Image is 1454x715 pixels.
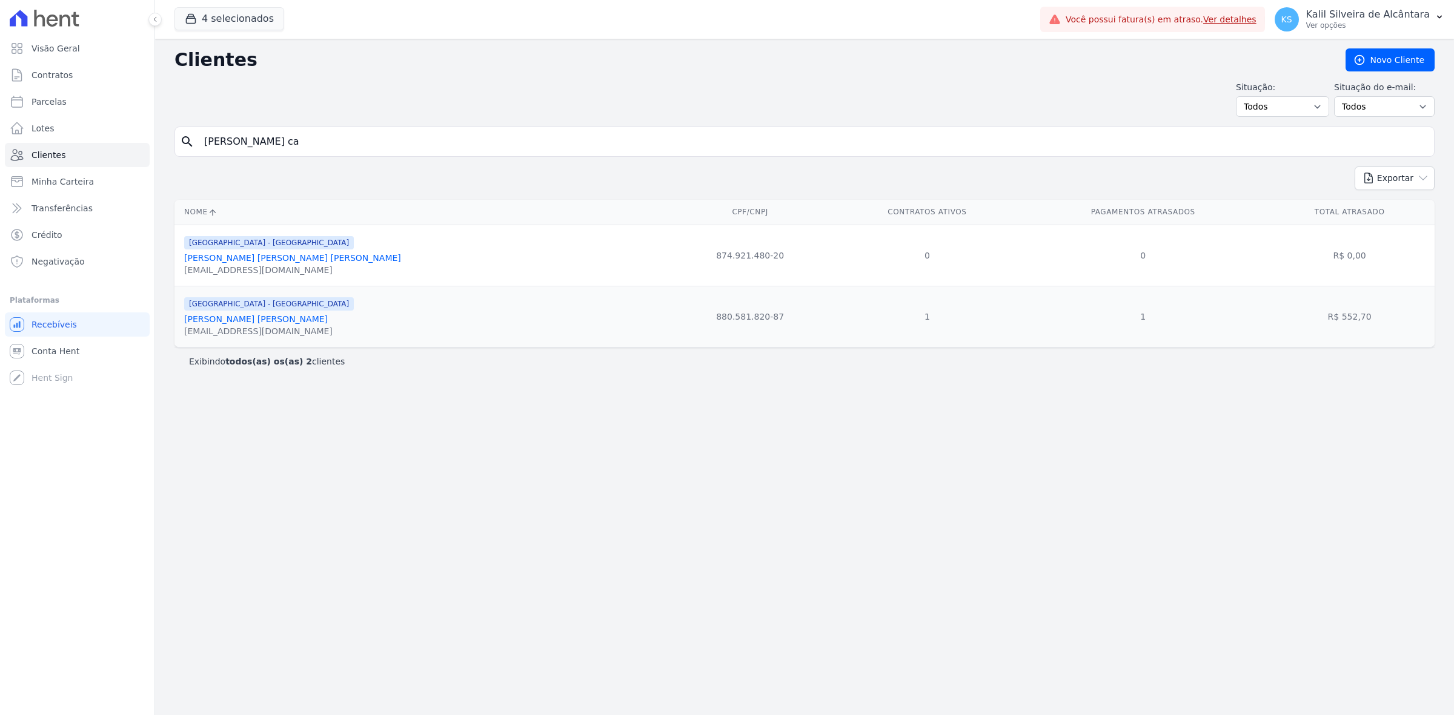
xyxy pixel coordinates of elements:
a: [PERSON_NAME] [PERSON_NAME] [PERSON_NAME] [184,253,401,263]
td: R$ 0,00 [1264,225,1435,286]
td: 0 [832,225,1021,286]
a: Crédito [5,223,150,247]
span: Negativação [32,255,85,268]
b: todos(as) os(as) 2 [225,357,312,366]
h2: Clientes [174,49,1326,71]
span: Você possui fatura(s) em atraso. [1066,13,1256,26]
th: Nome [174,200,668,225]
a: Parcelas [5,90,150,114]
label: Situação do e-mail: [1334,81,1435,94]
p: Exibindo clientes [189,355,345,367]
th: Contratos Ativos [832,200,1021,225]
a: Clientes [5,143,150,167]
td: 1 [832,286,1021,347]
a: Novo Cliente [1346,48,1435,71]
span: Transferências [32,202,93,214]
a: Conta Hent [5,339,150,363]
span: Conta Hent [32,345,79,357]
div: Plataformas [10,293,145,308]
span: Visão Geral [32,42,80,54]
span: Contratos [32,69,73,81]
th: CPF/CNPJ [668,200,833,225]
span: Minha Carteira [32,176,94,188]
a: Contratos [5,63,150,87]
td: R$ 552,70 [1264,286,1435,347]
a: Visão Geral [5,36,150,61]
p: Ver opções [1306,21,1430,30]
span: Lotes [32,122,55,134]
span: Crédito [32,229,62,241]
button: 4 selecionados [174,7,284,30]
i: search [180,134,194,149]
a: [PERSON_NAME] [PERSON_NAME] [184,314,328,324]
button: KS Kalil Silveira de Alcântara Ver opções [1265,2,1454,36]
a: Lotes [5,116,150,140]
span: KS [1281,15,1292,24]
label: Situação: [1236,81,1329,94]
button: Exportar [1355,166,1435,190]
div: [EMAIL_ADDRESS][DOMAIN_NAME] [184,264,401,276]
a: Recebíveis [5,312,150,337]
td: 1 [1021,286,1264,347]
span: Clientes [32,149,65,161]
a: Negativação [5,249,150,274]
div: [EMAIL_ADDRESS][DOMAIN_NAME] [184,325,354,337]
p: Kalil Silveira de Alcântara [1306,8,1430,21]
a: Transferências [5,196,150,220]
th: Pagamentos Atrasados [1021,200,1264,225]
a: Ver detalhes [1203,15,1256,24]
td: 880.581.820-87 [668,286,833,347]
th: Total Atrasado [1264,200,1435,225]
input: Buscar por nome, CPF ou e-mail [197,130,1429,154]
span: Parcelas [32,96,67,108]
td: 874.921.480-20 [668,225,833,286]
a: Minha Carteira [5,170,150,194]
span: [GEOGRAPHIC_DATA] - [GEOGRAPHIC_DATA] [184,297,354,311]
span: [GEOGRAPHIC_DATA] - [GEOGRAPHIC_DATA] [184,236,354,249]
span: Recebíveis [32,318,77,331]
td: 0 [1021,225,1264,286]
